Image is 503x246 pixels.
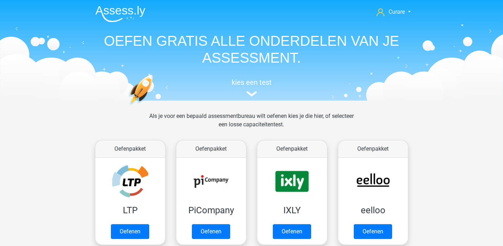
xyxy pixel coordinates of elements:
[354,224,392,239] a: Oefenen
[90,32,414,66] h1: OEFEN GRATIS ALLE ONDERDELEN VAN JE ASSESSMENT.
[111,224,149,239] a: Oefenen
[128,75,180,138] img: oefenen
[374,8,413,16] a: Curare
[95,6,145,22] img: Assessly
[273,224,311,239] a: Oefenen
[192,224,230,239] a: Oefenen
[90,78,414,97] a: kies een test
[246,91,257,96] img: assessment
[90,78,414,87] h5: kies een test
[389,8,405,15] span: Curare
[144,112,359,137] div: Als je voor een bepaald assessmentbureau wilt oefenen kies je die hier, of selecteer een losse ca...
